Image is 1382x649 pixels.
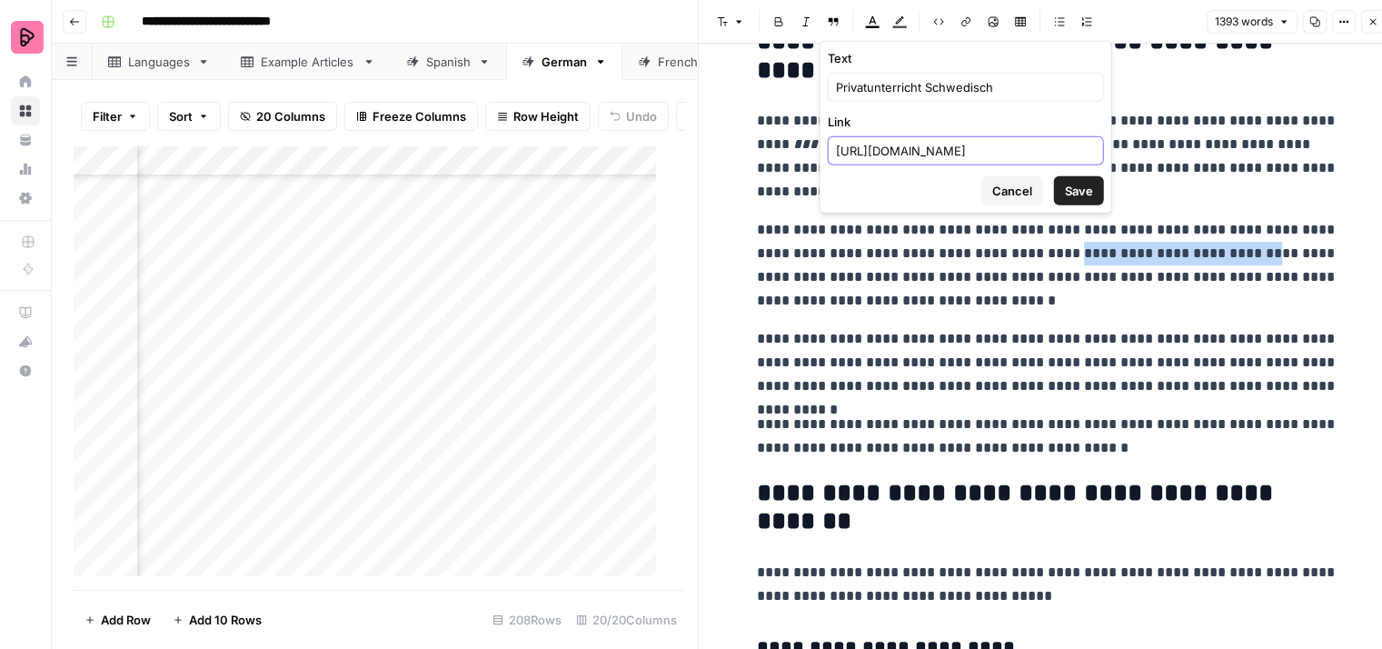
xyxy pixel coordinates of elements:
[11,155,40,184] a: Usage
[828,49,1104,67] label: Text
[622,44,734,80] a: French
[11,184,40,213] a: Settings
[11,298,40,327] a: AirOps Academy
[256,107,325,125] span: 20 Columns
[658,53,699,71] div: French
[1065,182,1093,200] span: Save
[569,605,684,634] div: 20/20 Columns
[513,107,579,125] span: Row Height
[162,605,273,634] button: Add 10 Rows
[11,356,40,385] button: Help + Support
[11,96,40,125] a: Browse
[81,102,150,131] button: Filter
[836,142,1096,160] input: www.enter-url-here.com
[344,102,478,131] button: Freeze Columns
[11,21,44,54] img: Preply Logo
[101,611,151,629] span: Add Row
[169,107,193,125] span: Sort
[261,53,355,71] div: Example Articles
[93,107,122,125] span: Filter
[828,113,1104,131] label: Link
[93,44,225,80] a: Languages
[1054,176,1104,205] button: Save
[981,176,1043,205] button: Cancel
[373,107,466,125] span: Freeze Columns
[1207,10,1297,34] button: 1393 words
[225,44,391,80] a: Example Articles
[157,102,221,131] button: Sort
[11,15,40,60] button: Workspace: Preply
[11,125,40,155] a: Your Data
[836,78,1096,96] input: Type placeholder
[506,44,622,80] a: German
[128,53,190,71] div: Languages
[626,107,657,125] span: Undo
[391,44,506,80] a: Spanish
[74,605,162,634] button: Add Row
[426,53,471,71] div: Spanish
[228,102,337,131] button: 20 Columns
[598,102,669,131] button: Undo
[485,102,591,131] button: Row Height
[11,67,40,96] a: Home
[485,605,569,634] div: 208 Rows
[12,328,39,355] div: What's new?
[992,182,1032,200] span: Cancel
[1215,14,1273,30] span: 1393 words
[189,611,262,629] span: Add 10 Rows
[11,327,40,356] button: What's new?
[542,53,587,71] div: German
